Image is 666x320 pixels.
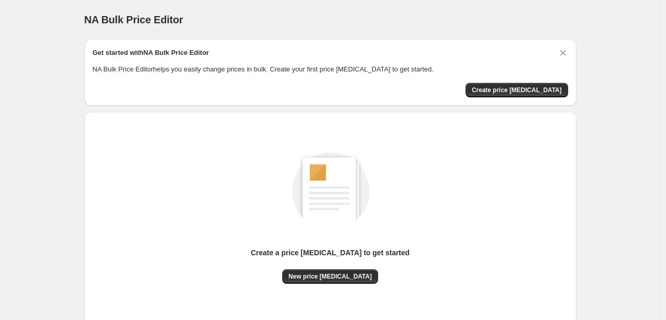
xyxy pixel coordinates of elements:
[466,83,568,97] button: Create price change job
[472,86,562,94] span: Create price [MEDICAL_DATA]
[558,48,568,58] button: Dismiss card
[84,14,183,25] span: NA Bulk Price Editor
[93,48,209,58] h2: Get started with NA Bulk Price Editor
[93,64,568,75] p: NA Bulk Price Editor helps you easily change prices in bulk. Create your first price [MEDICAL_DAT...
[251,248,410,258] p: Create a price [MEDICAL_DATA] to get started
[282,269,378,284] button: New price [MEDICAL_DATA]
[288,272,372,281] span: New price [MEDICAL_DATA]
